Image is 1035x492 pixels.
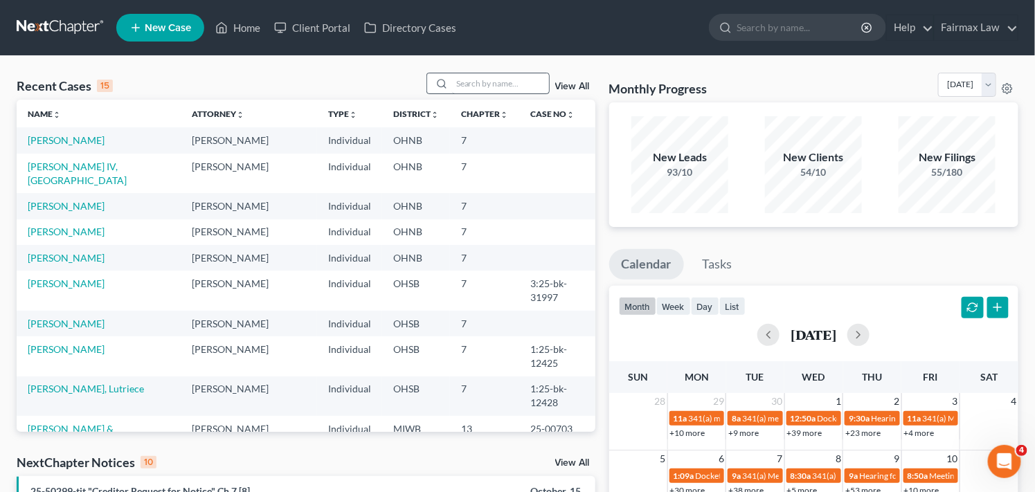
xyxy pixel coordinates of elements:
[732,413,741,423] span: 8a
[208,15,267,40] a: Home
[674,471,694,481] span: 1:09a
[670,428,705,438] a: +10 more
[609,80,708,97] h3: Monthly Progress
[450,219,519,245] td: 7
[849,471,858,481] span: 9a
[461,109,508,119] a: Chapterunfold_more
[728,428,759,438] a: +9 more
[519,376,595,416] td: 1:25-bk-12428
[899,149,996,165] div: New Filings
[1016,445,1027,456] span: 4
[787,428,822,438] a: +39 more
[450,416,519,455] td: 13
[712,393,726,410] span: 29
[382,271,450,310] td: OHSB
[674,413,687,423] span: 11a
[980,371,998,383] span: Sat
[951,393,960,410] span: 3
[519,416,595,455] td: 25-00703
[765,165,862,179] div: 54/10
[904,428,935,438] a: +4 more
[834,450,843,467] span: 8
[450,311,519,336] td: 7
[555,82,590,91] a: View All
[862,371,882,383] span: Thu
[893,450,901,467] span: 9
[317,219,382,245] td: Individual
[450,193,519,219] td: 7
[192,109,245,119] a: Attorneyunfold_more
[935,15,1018,40] a: Fairmax Law
[317,311,382,336] td: Individual
[28,318,105,329] a: [PERSON_NAME]
[28,423,114,448] a: [PERSON_NAME] & [PERSON_NAME]
[791,327,836,342] h2: [DATE]
[737,15,863,40] input: Search by name...
[357,15,463,40] a: Directory Cases
[946,450,960,467] span: 10
[317,271,382,310] td: Individual
[450,376,519,416] td: 7
[742,471,934,481] span: 341(a) Meeting for Rayneshia [GEOGRAPHIC_DATA]
[317,193,382,219] td: Individual
[742,413,949,423] span: 341(a) meeting for [PERSON_NAME] & [PERSON_NAME]
[609,249,684,280] a: Calendar
[382,311,450,336] td: OHSB
[181,376,318,416] td: [PERSON_NAME]
[691,297,719,316] button: day
[450,245,519,271] td: 7
[690,249,745,280] a: Tasks
[849,413,870,423] span: 9:30a
[145,23,191,33] span: New Case
[28,109,61,119] a: Nameunfold_more
[431,111,439,119] i: unfold_more
[382,376,450,416] td: OHSB
[791,413,816,423] span: 12:50a
[450,336,519,376] td: 7
[908,413,921,423] span: 11a
[181,271,318,310] td: [PERSON_NAME]
[732,471,741,481] span: 9a
[450,154,519,193] td: 7
[181,416,318,455] td: [PERSON_NAME] [PERSON_NAME]
[719,297,746,316] button: list
[717,450,726,467] span: 6
[317,336,382,376] td: Individual
[28,200,105,212] a: [PERSON_NAME]
[28,343,105,355] a: [PERSON_NAME]
[631,165,728,179] div: 93/10
[141,456,156,468] div: 10
[317,154,382,193] td: Individual
[887,15,933,40] a: Help
[317,245,382,271] td: Individual
[28,252,105,264] a: [PERSON_NAME]
[1010,393,1018,410] span: 4
[382,336,450,376] td: OHSB
[28,277,105,289] a: [PERSON_NAME]
[908,471,928,481] span: 8:50a
[28,134,105,146] a: [PERSON_NAME]
[28,383,144,394] a: [PERSON_NAME], Lutriece
[818,413,942,423] span: Docket Text: for [PERSON_NAME]
[317,127,382,153] td: Individual
[656,297,691,316] button: week
[988,445,1021,478] iframe: Intercom live chat
[17,454,156,471] div: NextChapter Notices
[899,165,996,179] div: 55/180
[382,219,450,245] td: OHNB
[845,428,881,438] a: +23 more
[765,149,862,165] div: New Clients
[53,111,61,119] i: unfold_more
[519,336,595,376] td: 1:25-bk-12425
[555,458,590,468] a: View All
[181,219,318,245] td: [PERSON_NAME]
[28,226,105,237] a: [PERSON_NAME]
[237,111,245,119] i: unfold_more
[450,127,519,153] td: 7
[776,450,784,467] span: 7
[28,161,127,186] a: [PERSON_NAME] IV, [GEOGRAPHIC_DATA]
[566,111,575,119] i: unfold_more
[519,271,595,310] td: 3:25-bk-31997
[452,73,549,93] input: Search by name...
[181,127,318,153] td: [PERSON_NAME]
